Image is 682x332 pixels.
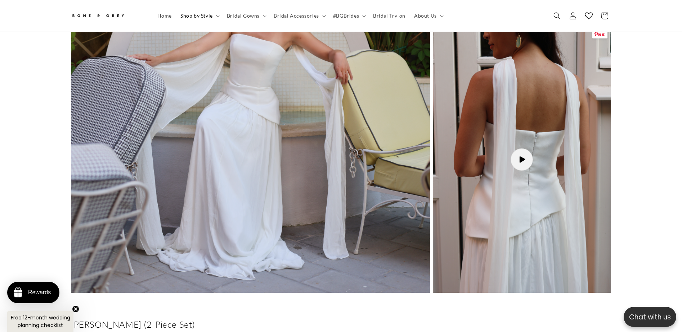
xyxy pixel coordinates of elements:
[624,312,676,322] p: Chat with us
[71,10,125,22] img: Bone and Grey Bridal
[7,311,73,332] div: Free 12-month wedding planning checklistClose teaser
[414,13,437,19] span: About Us
[11,314,70,329] span: Free 12-month wedding planning checklist
[274,13,319,19] span: Bridal Accessories
[180,13,213,19] span: Shop by Style
[624,307,676,327] button: Open chatbox
[433,26,611,293] button: Load video: Elsa as as Song
[223,8,269,23] summary: Bridal Gowns
[157,13,172,19] span: Home
[68,7,146,24] a: Bone and Grey Bridal
[369,8,410,23] a: Bridal Try-on
[71,319,611,330] h2: [PERSON_NAME] (2-Piece Set)
[28,289,51,296] div: Rewards
[333,13,359,19] span: #BGBrides
[72,305,79,313] button: Close teaser
[373,13,405,19] span: Bridal Try-on
[176,8,223,23] summary: Shop by Style
[329,8,369,23] summary: #BGBrides
[153,8,176,23] a: Home
[269,8,329,23] summary: Bridal Accessories
[549,8,565,24] summary: Search
[227,13,260,19] span: Bridal Gowns
[410,8,447,23] summary: About Us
